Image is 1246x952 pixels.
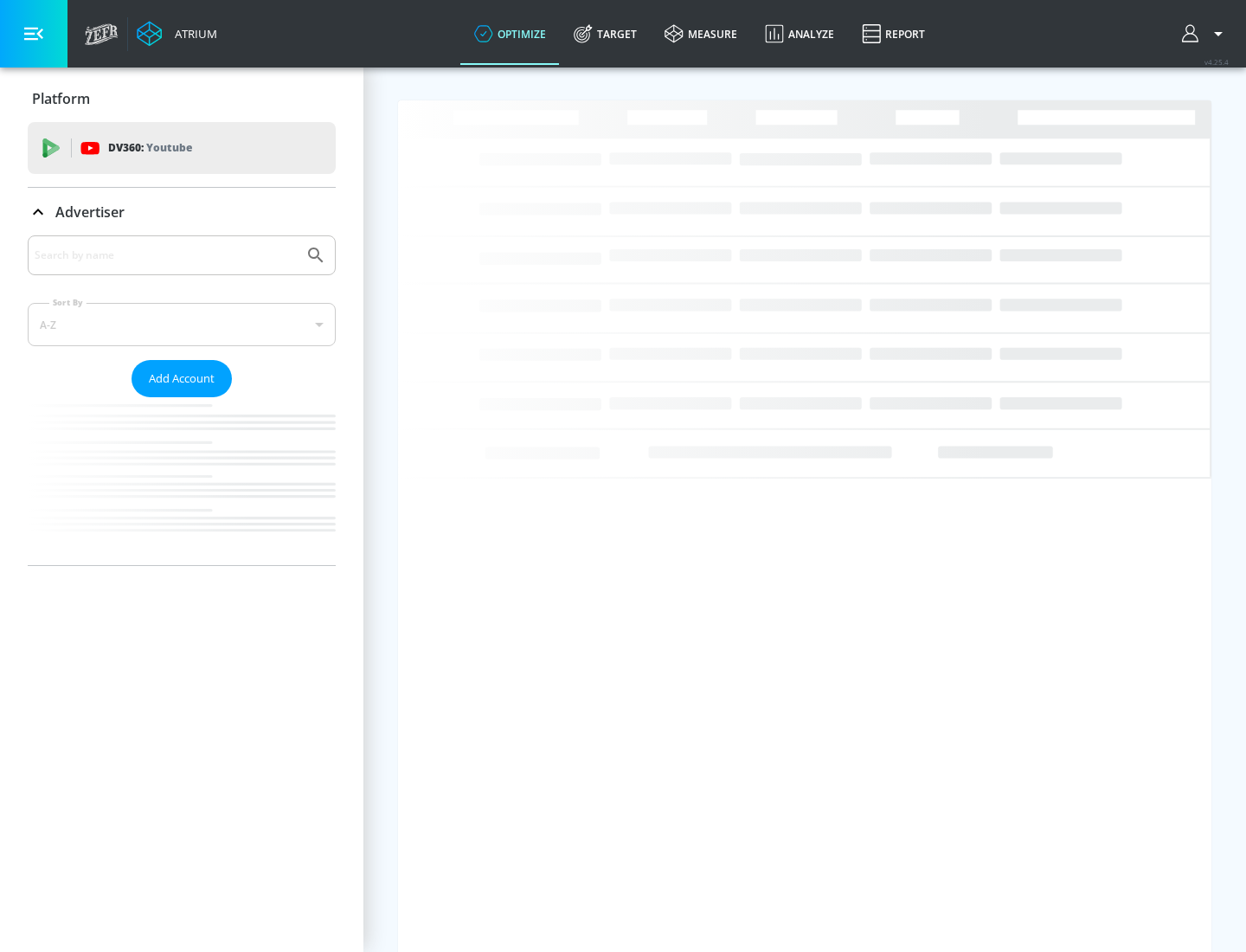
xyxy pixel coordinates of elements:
[651,3,751,65] a: measure
[55,203,125,222] p: Advertiser
[560,3,651,65] a: Target
[460,3,560,65] a: optimize
[28,74,336,123] div: Platform
[28,303,336,346] div: A-Z
[35,244,297,267] input: Search by name
[108,138,192,158] p: DV360:
[132,360,232,397] button: Add Account
[28,122,336,174] div: DV360: Youtube
[168,26,217,42] div: Atrium
[146,138,192,157] p: Youtube
[28,188,336,236] div: Advertiser
[49,297,87,308] label: Sort By
[751,3,848,65] a: Analyze
[1204,57,1229,67] span: v 4.25.4
[32,89,90,108] p: Platform
[137,21,217,47] a: Atrium
[28,235,336,565] div: Advertiser
[848,3,939,65] a: Report
[28,397,336,565] nav: list of Advertiser
[149,369,215,389] span: Add Account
